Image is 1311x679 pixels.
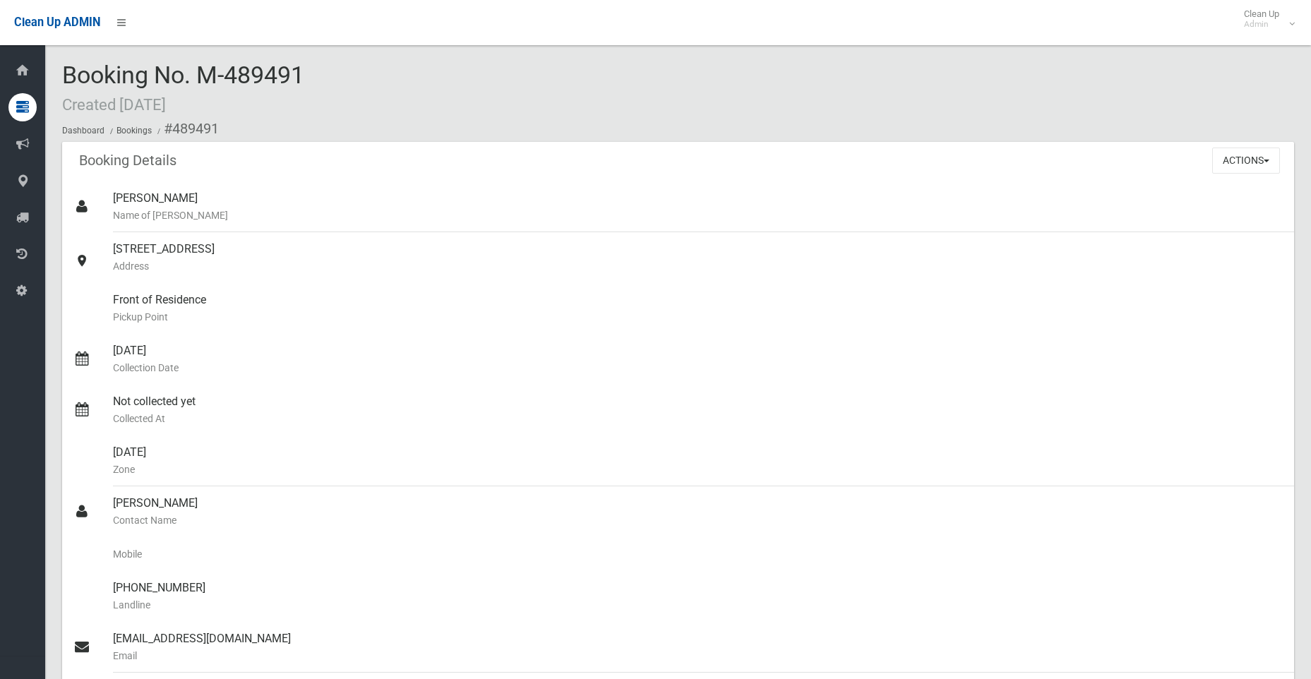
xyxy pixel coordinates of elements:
small: Admin [1244,19,1279,30]
small: Pickup Point [113,308,1283,325]
small: Contact Name [113,512,1283,529]
div: Front of Residence [113,283,1283,334]
small: Collection Date [113,359,1283,376]
div: Not collected yet [113,385,1283,435]
small: Created [DATE] [62,95,166,114]
header: Booking Details [62,147,193,174]
span: Clean Up [1237,8,1293,30]
small: Landline [113,596,1283,613]
div: [PERSON_NAME] [113,486,1283,537]
small: Collected At [113,410,1283,427]
a: Dashboard [62,126,104,136]
div: [EMAIL_ADDRESS][DOMAIN_NAME] [113,622,1283,673]
small: Address [113,258,1283,275]
small: Mobile [113,546,1283,563]
small: Zone [113,461,1283,478]
li: #489491 [154,116,219,142]
div: [STREET_ADDRESS] [113,232,1283,283]
a: Bookings [116,126,152,136]
small: Email [113,647,1283,664]
span: Clean Up ADMIN [14,16,100,29]
a: [EMAIL_ADDRESS][DOMAIN_NAME]Email [62,622,1294,673]
div: [DATE] [113,334,1283,385]
div: [PHONE_NUMBER] [113,571,1283,622]
div: [PERSON_NAME] [113,181,1283,232]
small: Name of [PERSON_NAME] [113,207,1283,224]
span: Booking No. M-489491 [62,61,304,116]
div: [DATE] [113,435,1283,486]
button: Actions [1212,148,1280,174]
